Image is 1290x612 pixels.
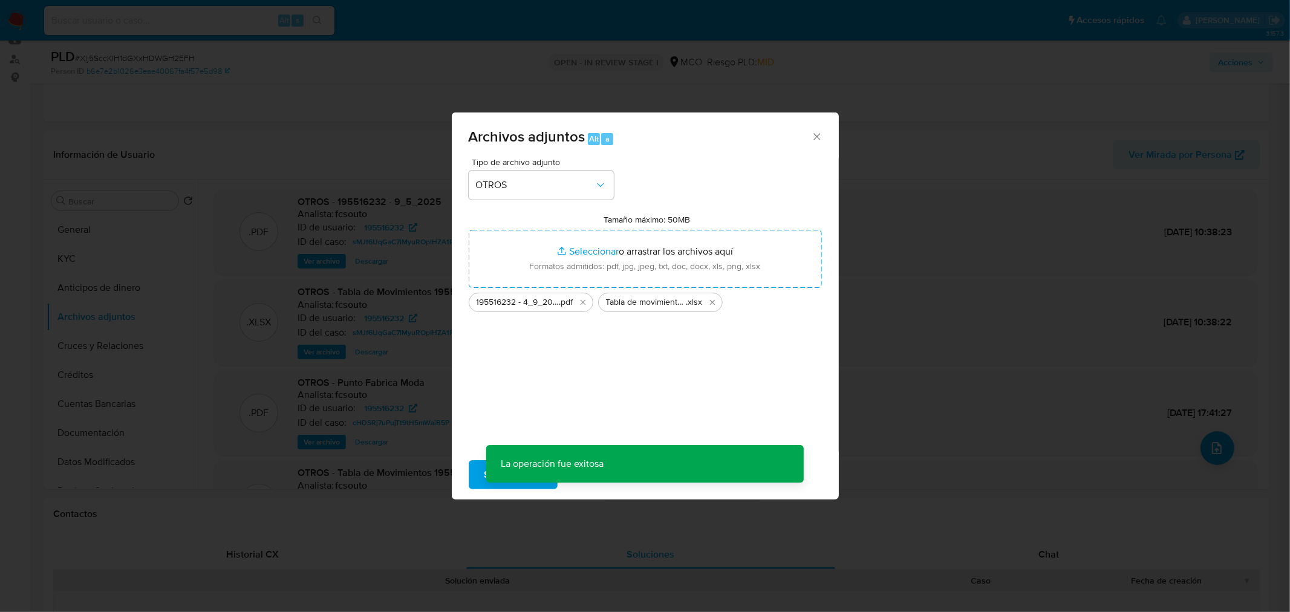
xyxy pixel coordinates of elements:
[469,171,614,200] button: OTROS
[578,461,617,488] span: Cancelar
[469,288,822,312] ul: Archivos seleccionados
[811,131,822,142] button: Cerrar
[469,460,558,489] button: Subir archivo
[559,296,573,308] span: .pdf
[589,133,599,145] span: Alt
[576,295,590,310] button: Eliminar 195516232 - 4_9_2025.pdf
[484,461,542,488] span: Subir archivo
[477,296,559,308] span: 195516232 - 4_9_2025
[705,295,720,310] button: Eliminar Tabla de movimientos 195516232.xlsx
[486,445,618,483] p: La operación fue exitosa
[476,179,595,191] span: OTROS
[686,296,703,308] span: .xlsx
[606,296,686,308] span: Tabla de movimientos 195516232
[604,214,690,225] label: Tamaño máximo: 50MB
[469,126,585,147] span: Archivos adjuntos
[472,158,617,166] span: Tipo de archivo adjunto
[605,133,610,145] span: a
